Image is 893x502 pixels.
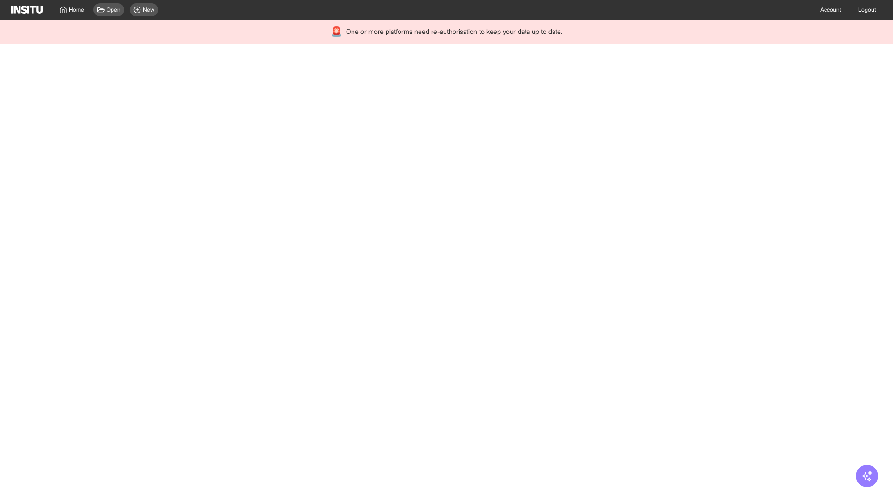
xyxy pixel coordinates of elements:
[107,6,120,13] span: Open
[331,25,342,38] div: 🚨
[69,6,84,13] span: Home
[143,6,154,13] span: New
[11,6,43,14] img: Logo
[346,27,562,36] span: One or more platforms need re-authorisation to keep your data up to date.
